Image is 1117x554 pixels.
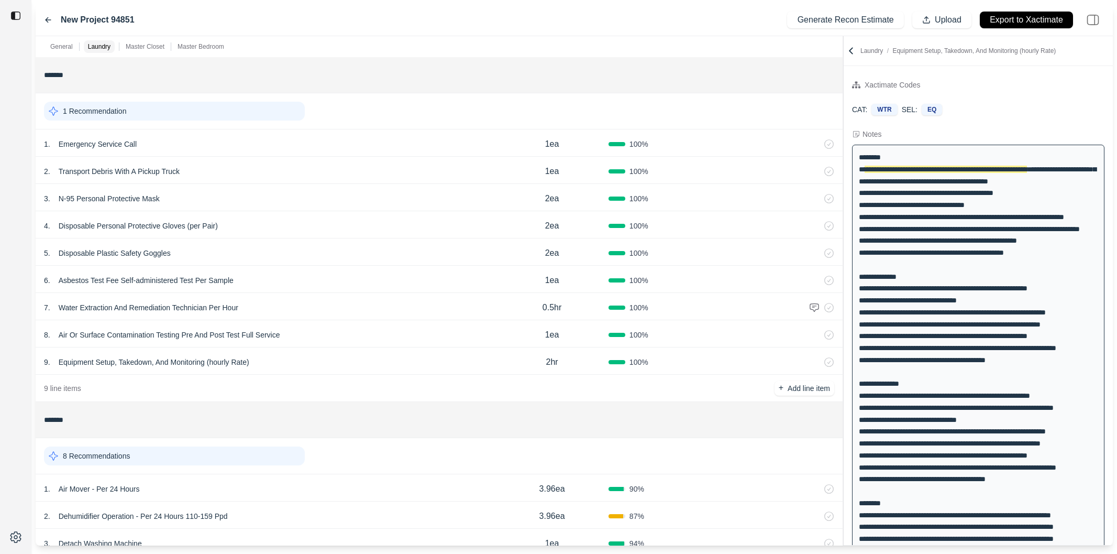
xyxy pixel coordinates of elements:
p: 3 . [44,538,50,549]
p: 1ea [545,329,559,341]
p: Dehumidifier Operation - Per 24 Hours 110-159 Ppd [54,509,232,524]
p: 9 . [44,357,50,367]
p: 1 . [44,139,50,149]
p: Asbestos Test Fee Self-administered Test Per Sample [54,273,238,288]
p: 5 . [44,248,50,258]
p: Export to Xactimate [990,14,1063,26]
p: 6 . [44,275,50,286]
span: 100 % [629,248,648,258]
span: 100 % [629,302,648,313]
p: 1 . [44,484,50,494]
p: Water Extraction And Remediation Technician Per Hour [54,300,242,315]
span: 90 % [629,484,644,494]
p: 8 . [44,330,50,340]
p: General [50,42,73,51]
img: comment [809,302,820,313]
p: 2ea [545,247,559,259]
p: 4 . [44,221,50,231]
span: 100 % [629,275,648,286]
p: Upload [935,14,961,26]
p: 1ea [545,165,559,178]
button: Upload [912,12,971,28]
p: Air Mover - Per 24 Hours [54,482,144,496]
p: 1ea [545,537,559,550]
p: 1ea [545,274,559,287]
p: Laundry [860,47,1056,55]
button: Export to Xactimate [980,12,1073,28]
p: Emergency Service Call [54,137,141,151]
span: Equipment Setup, Takedown, And Monitoring (hourly Rate) [892,47,1056,55]
p: 7 . [44,302,50,313]
p: 3.96ea [539,510,565,523]
span: 100 % [629,221,648,231]
img: toggle sidebar [10,10,21,21]
p: Disposable Personal Protective Gloves (per Pair) [54,219,222,233]
p: 9 line items [44,383,81,394]
p: Generate Recon Estimate [798,14,894,26]
img: right-panel.svg [1081,8,1104,31]
p: Equipment Setup, Takedown, And Monitoring (hourly Rate) [54,355,253,370]
span: 100 % [629,166,648,177]
p: 0.5hr [543,301,561,314]
p: 2ea [545,192,559,205]
div: EQ [922,104,942,115]
div: Notes [862,129,882,139]
p: Add line item [788,383,830,394]
p: N-95 Personal Protective Mask [54,191,164,206]
p: Laundry [88,42,110,51]
span: 94 % [629,538,644,549]
p: Master Bedroom [178,42,224,51]
p: Air Or Surface Contamination Testing Pre And Post Test Full Service [54,328,284,342]
p: 3.96ea [539,483,565,495]
p: 2ea [545,220,559,232]
div: Xactimate Codes [865,79,921,91]
p: 2 . [44,511,50,522]
p: 2hr [546,356,558,368]
button: Generate Recon Estimate [787,12,903,28]
span: 100 % [629,357,648,367]
div: WTR [871,104,897,115]
p: Transport Debris With A Pickup Truck [54,164,184,179]
p: Master Closet [126,42,164,51]
p: 3 . [44,193,50,204]
span: 100 % [629,139,648,149]
span: 100 % [629,330,648,340]
p: + [779,382,783,394]
p: 2 . [44,166,50,177]
p: 1 Recommendation [63,106,126,116]
span: 87 % [629,511,644,522]
p: CAT: [852,104,867,115]
p: Detach Washing Machine [54,536,146,551]
label: New Project 94851 [61,14,135,26]
span: 100 % [629,193,648,204]
p: SEL: [902,104,917,115]
p: Disposable Plastic Safety Goggles [54,246,175,260]
button: +Add line item [775,381,834,396]
p: 1ea [545,138,559,150]
p: 8 Recommendations [63,451,130,461]
span: / [883,47,892,55]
